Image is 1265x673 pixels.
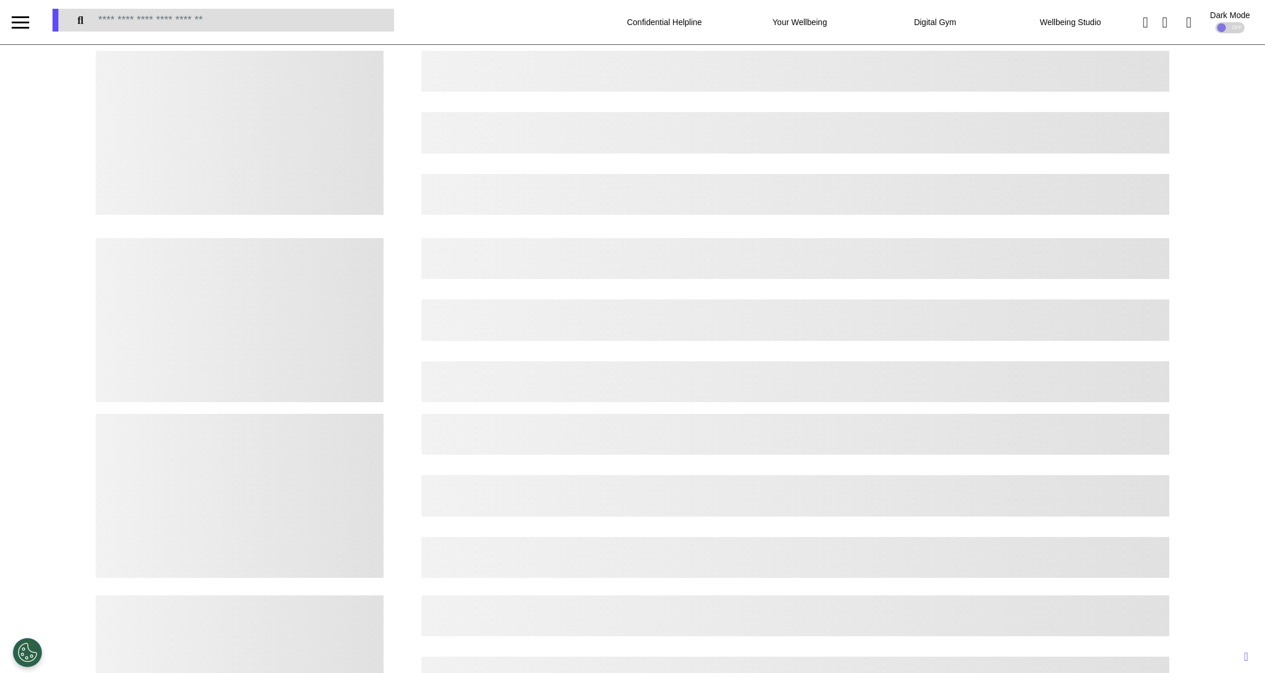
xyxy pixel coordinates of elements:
[1215,22,1245,33] div: OFF
[877,6,994,39] div: Digital Gym
[1210,11,1250,19] div: Dark Mode
[13,638,42,667] button: Open Preferences
[741,6,858,39] div: Your Wellbeing
[606,6,723,39] div: Confidential Helpline
[1012,6,1129,39] div: Wellbeing Studio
